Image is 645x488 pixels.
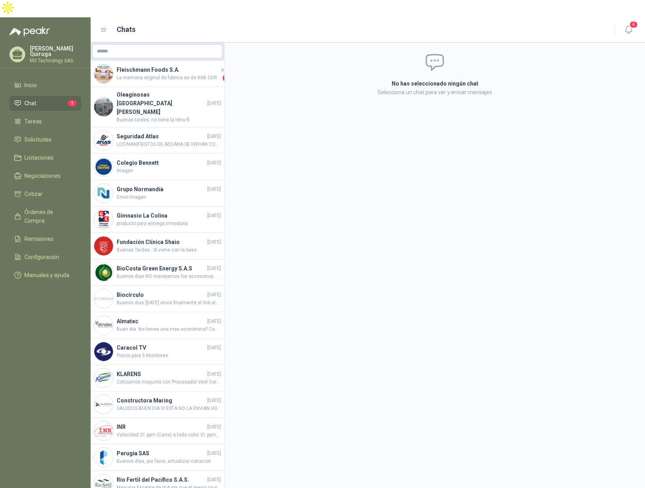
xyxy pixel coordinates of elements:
[24,81,37,89] span: Inicio
[30,46,81,57] p: [PERSON_NAME] Quiroga
[30,58,81,63] p: M3 Technology SAS
[117,238,206,246] h4: Fundación Clínica Shaio
[117,220,221,227] span: producto para entrega inmediata
[117,299,221,307] span: Buenos dias [DATE] envié finalmente el link al correo y tambien lo envio por este medio es muy pe...
[207,397,221,404] span: [DATE]
[9,231,81,246] a: Remisiones
[117,211,206,220] h4: Gimnasio La Colina
[117,132,206,141] h4: Seguridad Atlas
[94,157,113,176] img: Company Logo
[91,180,224,207] a: Company LogoGrupo Normandía[DATE]Envio Imagen
[91,286,224,312] a: Company LogoBiocirculo[DATE]Buenos dias [DATE] envié finalmente el link al correo y tambien lo en...
[91,61,224,87] a: Company LogoFleischmann Foods S.A.ayerLa memoria original de fabrica es de 8GB DDR4, se sugiere i...
[94,316,113,335] img: Company Logo
[117,458,221,465] span: Buenos días, por favor, actualizar cotiacion
[94,184,113,203] img: Company Logo
[24,117,42,126] span: Tareas
[117,423,206,431] h4: INR
[24,99,36,108] span: Chat
[91,365,224,391] a: Company LogoKLARENS[DATE]Cotizamos maquina con Procesador Intel Core i7 serie Think Book garantia...
[9,114,81,129] a: Tareas
[68,100,76,106] span: 1
[117,74,221,82] span: La memoria original de fabrica es de 8GB DDR4, se sugiere instalar un SIM adicional de 8GB DDR4 e...
[207,291,221,299] span: [DATE]
[9,205,81,228] a: Órdenes de Compra
[117,370,206,378] h4: KLARENS
[91,259,224,286] a: Company LogoBioCosta Green Energy S.A.S[DATE]Buenos dias NO manejamos los accesorios . Todos nues...
[9,150,81,165] a: Licitaciones
[207,265,221,272] span: [DATE]
[24,235,54,243] span: Remisiones
[117,343,206,352] h4: Caracol TV
[9,96,81,111] a: Chat1
[91,233,224,259] a: Company LogoFundación Clínica Shaio[DATE]Buenas Tardes : Si viene con la base
[117,431,221,439] span: Velocidad 31 ppm (Carta) a todo color 31 ppm, panel de control de operación inteligente de 10.1" ...
[24,271,69,279] span: Manuales y ayuda
[297,88,573,97] p: Selecciona un chat para ver y enviar mensajes
[117,475,206,484] h4: Rio Fertil del Pacífico S.A.S.
[621,23,636,37] button: 4
[117,317,206,326] h4: Almatec
[9,78,81,93] a: Inicio
[9,27,50,36] img: Logo peakr
[94,395,113,414] img: Company Logo
[9,168,81,183] a: Negociaciones
[24,208,74,225] span: Órdenes de Compra
[24,135,52,144] span: Solicitudes
[117,352,221,359] span: Precio para 5 Monitores
[207,238,221,246] span: [DATE]
[117,405,221,412] span: SALUDOS BUEN DIA SI ESTA NO LA ENVIAN HOY POR FAVOR YA EL LUNES
[94,263,113,282] img: Company Logo
[91,444,224,471] a: Company LogoPerugia SAS[DATE]Buenos días, por favor, actualizar cotiacion
[297,79,573,88] h2: No has seleccionado ningún chat
[9,132,81,147] a: Solicitudes
[9,250,81,264] a: Configuración
[94,448,113,467] img: Company Logo
[94,64,113,83] img: Company Logo
[117,116,221,124] span: Buenas tardes, no tiene la letra Ñ
[91,87,224,127] a: Company LogoOleaginosas [GEOGRAPHIC_DATA][PERSON_NAME][DATE]Buenas tardes, no tiene la letra Ñ
[207,186,221,193] span: [DATE]
[629,21,638,28] span: 4
[117,167,221,175] span: Imagen
[117,158,206,167] h4: Colegio Bennett
[94,342,113,361] img: Company Logo
[94,421,113,440] img: Company Logo
[117,246,221,254] span: Buenas Tardes : Si viene con la base
[207,133,221,140] span: [DATE]
[94,237,113,255] img: Company Logo
[117,378,221,386] span: Cotizamos maquina con Procesador Intel Core i7 serie Think Book garantia un Año Cotizamos maquina...
[24,190,43,198] span: Cotizar
[207,344,221,352] span: [DATE]
[117,90,206,116] h4: Oleaginosas [GEOGRAPHIC_DATA][PERSON_NAME]
[117,264,206,273] h4: BioCosta Green Energy S.A.S
[9,186,81,201] a: Cotizar
[94,210,113,229] img: Company Logo
[91,418,224,444] a: Company LogoINR[DATE]Velocidad 31 ppm (Carta) a todo color 31 ppm, panel de control de operación ...
[94,369,113,387] img: Company Logo
[207,212,221,220] span: [DATE]
[223,74,230,82] span: 1
[207,476,221,484] span: [DATE]
[117,185,206,194] h4: Grupo Normandía
[207,318,221,325] span: [DATE]
[91,154,224,180] a: Company LogoColegio Bennett[DATE]Imagen
[94,289,113,308] img: Company Logo
[91,312,224,339] a: Company LogoAlmatec[DATE]Buen dia. No tienes una mas económica? Como esta
[94,97,113,116] img: Company Logo
[9,268,81,283] a: Manuales y ayuda
[221,66,230,74] span: ayer
[207,159,221,167] span: [DATE]
[117,65,219,74] h4: Fleischmann Foods S.A.
[91,339,224,365] a: Company LogoCaracol TV[DATE]Precio para 5 Monitores
[207,100,221,107] span: [DATE]
[24,253,59,261] span: Configuración
[117,396,206,405] h4: Constructora Maring
[207,450,221,457] span: [DATE]
[117,273,221,280] span: Buenos dias NO manejamos los accesorios . Todos nuestros productos te llegan con el MANIFIESTO DE...
[207,371,221,378] span: [DATE]
[91,127,224,154] a: Company LogoSeguridad Atlas[DATE]LOS MANIFIESTOS DE ADUANA SE ENVIAN CON LAS DIADEMAS (SE ENVIAN ...
[94,131,113,150] img: Company Logo
[117,194,221,201] span: Envio Imagen
[117,24,136,35] h1: Chats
